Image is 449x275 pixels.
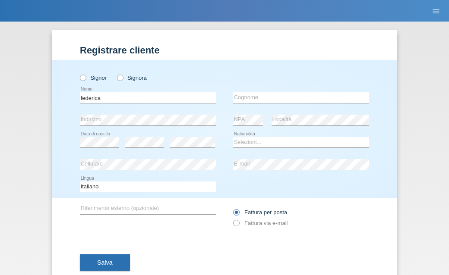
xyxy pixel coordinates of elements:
input: Signor [80,75,85,80]
i: menu [432,7,440,16]
h1: Registrare cliente [80,45,369,56]
button: Salva [80,254,130,271]
label: Signor [80,75,107,81]
span: Salva [97,259,113,266]
input: Signora [117,75,123,80]
label: Fattura via e-mail [233,220,288,226]
a: menu [427,8,445,13]
input: Fattura via e-mail [233,220,239,231]
label: Signora [117,75,147,81]
label: Fattura per posta [233,209,287,216]
input: Fattura per posta [233,209,239,220]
